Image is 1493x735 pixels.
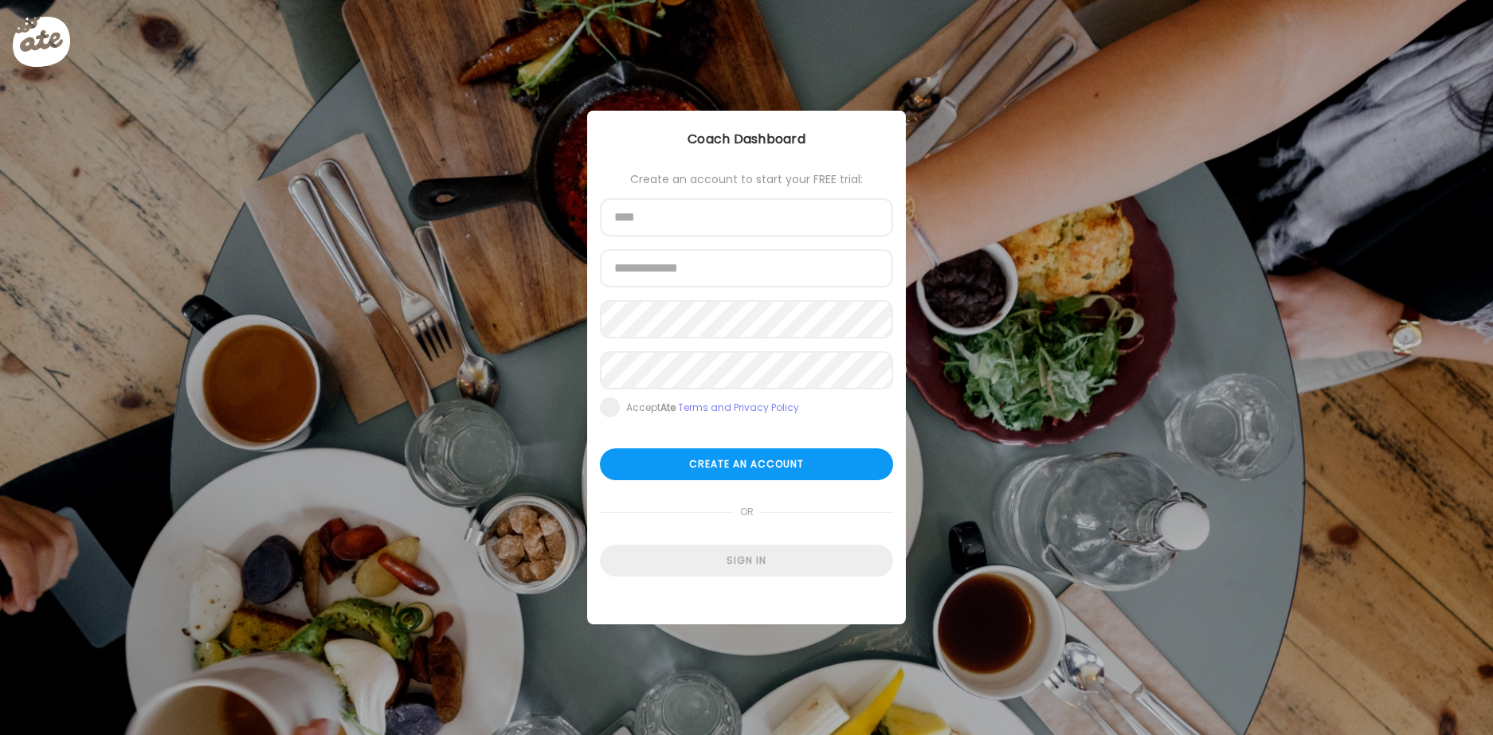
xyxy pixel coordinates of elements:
[600,545,893,577] div: Sign in
[600,173,893,186] div: Create an account to start your FREE trial:
[626,401,799,414] div: Accept
[678,401,799,414] a: Terms and Privacy Policy
[600,448,893,480] div: Create an account
[734,496,760,528] span: or
[660,401,676,414] b: Ate
[587,130,906,149] div: Coach Dashboard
